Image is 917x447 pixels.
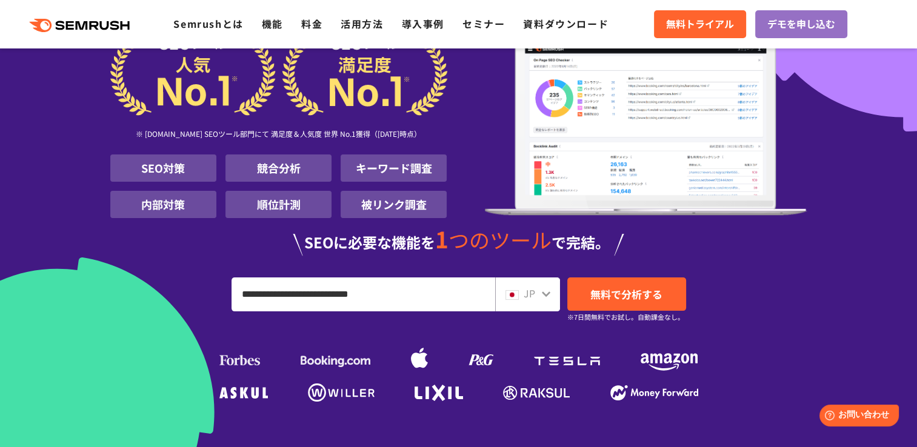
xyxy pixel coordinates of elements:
[462,16,505,31] a: セミナー
[341,16,383,31] a: 活用方法
[809,400,904,434] iframe: Help widget launcher
[301,16,322,31] a: 料金
[110,228,807,256] div: SEOに必要な機能を
[767,16,835,32] span: デモを申し込む
[654,10,746,38] a: 無料トライアル
[523,16,609,31] a: 資料ダウンロード
[402,16,444,31] a: 導入事例
[666,16,734,32] span: 無料トライアル
[341,154,447,182] li: キーワード調査
[262,16,283,31] a: 機能
[341,191,447,218] li: 被リンク調査
[225,154,332,182] li: 競合分析
[110,191,216,218] li: 内部対策
[567,311,684,323] small: ※7日間無料でお試し。自動課金なし。
[552,231,610,253] span: で完結。
[590,286,662,302] span: 無料で分析する
[110,116,447,154] div: ※ [DOMAIN_NAME] SEOツール部門にて 満足度＆人気度 世界 No.1獲得（[DATE]時点）
[232,278,495,311] input: URL、キーワードを入力してください
[225,191,332,218] li: 順位計測
[173,16,243,31] a: Semrushとは
[755,10,847,38] a: デモを申し込む
[567,277,686,311] a: 無料で分析する
[448,225,552,254] span: つのツール
[435,222,448,255] span: 1
[524,286,535,300] span: JP
[110,154,216,182] li: SEO対策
